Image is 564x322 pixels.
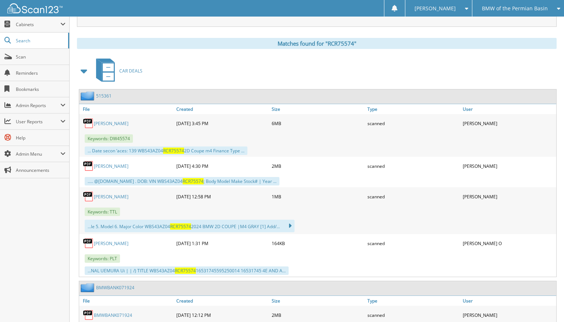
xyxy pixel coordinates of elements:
a: [PERSON_NAME] [94,240,128,247]
div: 6MB [270,116,365,131]
img: scan123-logo-white.svg [7,3,63,13]
a: Created [175,104,270,114]
a: File [79,296,175,306]
div: 1MB [270,189,365,204]
div: ...le 5. Model 6. Major Color WBS43AZ04 2024 BMW 2D COUPE |M4 GRAY [1] Add/... [85,220,295,232]
img: folder2.png [81,91,96,100]
a: Type [366,104,461,114]
div: scanned [366,236,461,251]
span: Announcements [16,167,66,173]
div: ..... @[DOMAIN_NAME] . DOB: VIN WBS43AZ04 ; Body Model Make Stock# | Year ... [85,177,279,185]
span: Search [16,38,64,44]
div: [DATE] 3:45 PM [175,116,270,131]
span: User Reports [16,118,60,125]
span: Admin Reports [16,102,60,109]
img: PDF.png [83,118,94,129]
span: RCR75574 [175,268,196,274]
a: [PERSON_NAME] [94,163,128,169]
span: BMW of the Permian Basin [482,6,548,11]
span: Admin Menu [16,151,60,157]
a: BMWBANK071924 [94,312,132,318]
span: Bookmarks [16,86,66,92]
span: Help [16,135,66,141]
div: [PERSON_NAME] [461,159,556,173]
span: Keywords: DW45574 [85,134,133,143]
a: Created [175,296,270,306]
div: [DATE] 1:31 PM [175,236,270,251]
iframe: Chat Widget [527,287,564,322]
div: 164KB [270,236,365,251]
img: PDF.png [83,160,94,171]
div: scanned [366,189,461,204]
img: PDF.png [83,191,94,202]
span: RCR75574 [183,178,204,184]
div: scanned [366,159,461,173]
img: PDF.png [83,238,94,249]
div: [PERSON_NAME] [461,189,556,204]
a: [PERSON_NAME] [94,194,128,200]
div: scanned [366,116,461,131]
span: Scan [16,54,66,60]
a: Size [270,296,365,306]
a: User [461,296,556,306]
a: BMWBANK071924 [96,284,134,291]
span: Keywords: PLT [85,254,120,263]
img: PDF.png [83,309,94,321]
a: File [79,104,175,114]
span: Reminders [16,70,66,76]
a: CAR DEALS [92,56,142,85]
a: 515361 [96,93,112,99]
a: User [461,104,556,114]
div: ... Date secon ‘aces: 139 WBS43AZ04 2D Coupe m4 Finance Type ... [85,146,247,155]
span: Keywords: TTL [85,208,120,216]
img: folder2.png [81,283,96,292]
a: Type [366,296,461,306]
div: [DATE] 4:30 PM [175,159,270,173]
div: [DATE] 12:58 PM [175,189,270,204]
div: Matches found for "RCR75574" [77,38,557,49]
div: ...NAL UEMURA Ui | | /) TITLE WBS43AZ04 16531745595250014 16531745 4E AND A... [85,266,289,275]
div: [PERSON_NAME] O [461,236,556,251]
div: 2MB [270,159,365,173]
a: Size [270,104,365,114]
span: CAR DEALS [119,68,142,74]
a: [PERSON_NAME] [94,120,128,127]
span: RCR75574 [163,148,184,154]
span: [PERSON_NAME] [415,6,456,11]
span: Cabinets [16,21,60,28]
div: [PERSON_NAME] [461,116,556,131]
span: RCR75574 [170,223,191,230]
